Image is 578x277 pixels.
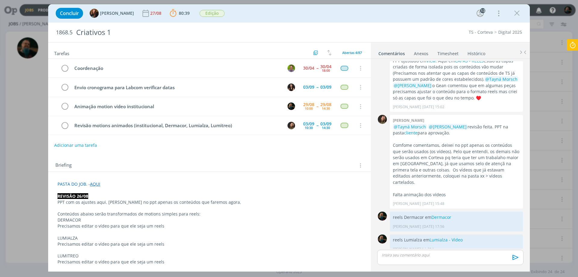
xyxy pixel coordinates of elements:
span: [PERSON_NAME] [100,11,134,15]
div: 03/09 [303,122,314,126]
div: Envio cronograma para Labcom verificar datas [72,84,282,91]
p: Precisamos editar o vídeo para que ele seja um reels [57,241,362,247]
a: cliente [404,130,418,136]
p: Comfome comentamos, deixei no ppt apenas os conteúdos que serão usados (os vídeos). Pelo que ente... [393,142,520,185]
div: 10:30 [305,126,313,129]
button: I [287,83,296,92]
span: Concluir [60,11,79,16]
p: Falta animação dos vídeos [393,192,520,198]
p: reels Dermacor em [393,214,520,220]
a: Timesheet [437,48,459,57]
div: dialog [48,4,530,272]
div: Coordenação [72,65,282,72]
b: [PERSON_NAME] [393,118,424,123]
div: 14:30 [322,126,330,129]
p: [PERSON_NAME] [393,104,421,110]
p: Precisamos editar o vídeo para que ele seja um reels [57,259,362,265]
div: Revisão motions animados (institucional, Dermacor, Lumialza, Lumitreo) [72,122,282,129]
p: PPT com os ajustes aqui. [PERSON_NAME] no ppt apenas os conteúdos que faremos agora. [57,199,362,205]
button: Adicionar uma tarefa [54,140,97,151]
img: arrow-down-up.svg [327,50,331,55]
button: Edição [199,10,225,17]
span: -- [316,85,318,89]
span: Edição [200,10,225,17]
div: 03/09 [303,85,314,89]
div: Anexos [414,51,428,57]
button: 13 [475,8,485,18]
img: M [378,235,387,244]
p: Conteúdos abaixo serão transformados de motions simples para reels: [57,211,362,217]
p: [PERSON_NAME] [393,224,421,229]
span: -- [316,66,318,70]
span: @Tayná Morsch [394,124,426,130]
span: Abertas 4/87 [342,50,362,55]
div: Animação motion vídeo institucional [72,103,282,110]
img: T [287,65,295,72]
img: M [287,102,295,110]
div: 14:30 [322,107,330,110]
div: 30/04 [320,65,331,69]
a: Dermacor [431,214,451,220]
a: TS - Corteva [469,29,493,35]
a: Histórico [467,48,486,57]
p: [PERSON_NAME] [393,201,421,206]
a: AQUI [90,181,100,187]
button: T [287,64,296,73]
span: 1868.5 [56,29,73,36]
span: [DATE] 15:02 [422,104,444,110]
span: @Tayná Morsch [485,76,517,82]
strong: REVISÃO 26/08 [57,193,88,199]
p: reels Lumialza em [393,237,520,243]
a: CAPAS - REELS [455,58,484,64]
button: J [287,121,296,130]
div: 18:00 [322,69,330,72]
p: PPT ajustado em . Aqui em estão as capas criadas de forma isolada pois os conteúdos vão mudar (Pr... [393,58,520,101]
div: 03/09 [320,122,331,126]
button: T[PERSON_NAME] [90,9,134,18]
img: T [90,9,99,18]
div: 29/08 [320,102,331,107]
span: -- [316,123,318,127]
span: [DATE] 15:48 [422,201,444,206]
img: J [378,115,387,124]
a: Comentários [378,48,405,57]
span: @[PERSON_NAME] [429,124,467,130]
button: 80:39 [168,8,191,18]
span: Tarefas [54,49,69,56]
span: Briefing [55,162,72,169]
a: Digital 2025 [498,29,522,35]
span: [DATE] 17:56 [422,224,444,229]
a: View [426,58,436,64]
button: Concluir [56,8,83,19]
div: 13 [480,8,485,13]
p: revisão feita. PPT na pasta para aprovação. [393,124,520,136]
a: Lumialza - Vídeo [430,237,463,243]
div: 29/08 [303,102,314,107]
div: Criativos 1 [74,25,325,40]
p: LUMIALZA [57,235,362,241]
p: Precisamos editar o vídeo para que ele seja um reels [57,223,362,229]
span: há 21 horas [422,247,442,252]
p: DERMACOR [57,217,362,223]
p: [PERSON_NAME] [393,247,421,252]
span: -- [316,104,318,109]
div: 27/08 [150,11,163,15]
img: I [287,83,295,91]
span: PASTA DO JOB. - [57,181,90,187]
div: 03/09 [320,85,331,89]
p: LUMITREO [57,253,362,259]
span: 80:39 [179,10,190,16]
div: 30/04 [303,66,314,70]
img: J [287,122,295,129]
span: @[PERSON_NAME] [394,83,431,88]
div: 10:00 [305,107,313,110]
button: M [287,102,296,111]
img: M [378,212,387,221]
